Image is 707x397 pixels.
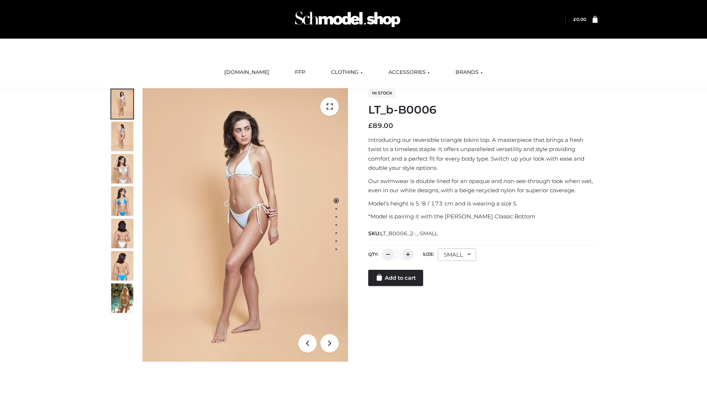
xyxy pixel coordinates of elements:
img: Arieltop_CloudNine_AzureSky2.jpg [111,283,133,313]
a: £0.00 [573,17,586,22]
img: ArielClassicBikiniTop_CloudNine_AzureSky_OW114ECO_8-scaled.jpg [111,251,133,280]
img: ArielClassicBikiniTop_CloudNine_AzureSky_OW114ECO_1 [143,88,348,362]
h1: LT_b-B0006 [368,103,598,117]
p: Introducing our reversible triangle bikini top. A masterpiece that brings a fresh twist to a time... [368,135,598,173]
p: Our swimwear is double lined for an opaque and non-see-through look when wet, even in our white d... [368,176,598,195]
bdi: 0.00 [573,17,586,22]
a: FFP [289,64,311,81]
span: SKU: [368,229,439,238]
a: [DOMAIN_NAME] [219,64,275,81]
img: ArielClassicBikiniTop_CloudNine_AzureSky_OW114ECO_1-scaled.jpg [111,89,133,119]
div: SMALL [438,248,476,261]
img: Schmodel Admin 964 [292,5,403,34]
bdi: 89.00 [368,122,393,130]
p: *Model is pairing it with the [PERSON_NAME] Classic Bottom [368,212,598,221]
a: BRANDS [450,64,488,81]
a: ACCESSORIES [383,64,435,81]
label: QTY: [368,251,379,257]
img: ArielClassicBikiniTop_CloudNine_AzureSky_OW114ECO_4-scaled.jpg [111,186,133,216]
img: ArielClassicBikiniTop_CloudNine_AzureSky_OW114ECO_2-scaled.jpg [111,122,133,151]
a: Add to cart [368,270,423,286]
label: Size: [423,251,434,257]
span: In stock [368,89,396,97]
img: ArielClassicBikiniTop_CloudNine_AzureSky_OW114ECO_7-scaled.jpg [111,219,133,248]
img: ArielClassicBikiniTop_CloudNine_AzureSky_OW114ECO_3-scaled.jpg [111,154,133,183]
span: £ [368,122,373,130]
span: £ [573,17,576,22]
p: Model’s height is 5 ‘8 / 173 cm and is wearing a size S. [368,199,598,208]
span: LT_B0006_2-_-SMALL [380,230,438,237]
a: CLOTHING [326,64,368,81]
